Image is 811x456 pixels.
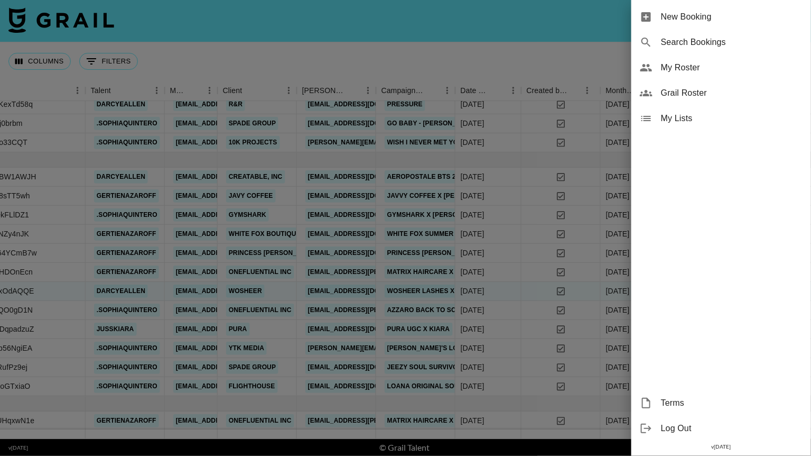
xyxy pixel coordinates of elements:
[631,390,811,416] div: Terms
[661,112,803,125] span: My Lists
[631,30,811,55] div: Search Bookings
[631,80,811,106] div: Grail Roster
[631,106,811,131] div: My Lists
[631,416,811,441] div: Log Out
[661,422,803,435] span: Log Out
[661,87,803,99] span: Grail Roster
[661,397,803,409] span: Terms
[661,11,803,23] span: New Booking
[631,441,811,452] div: v [DATE]
[661,61,803,74] span: My Roster
[631,4,811,30] div: New Booking
[661,36,803,49] span: Search Bookings
[631,55,811,80] div: My Roster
